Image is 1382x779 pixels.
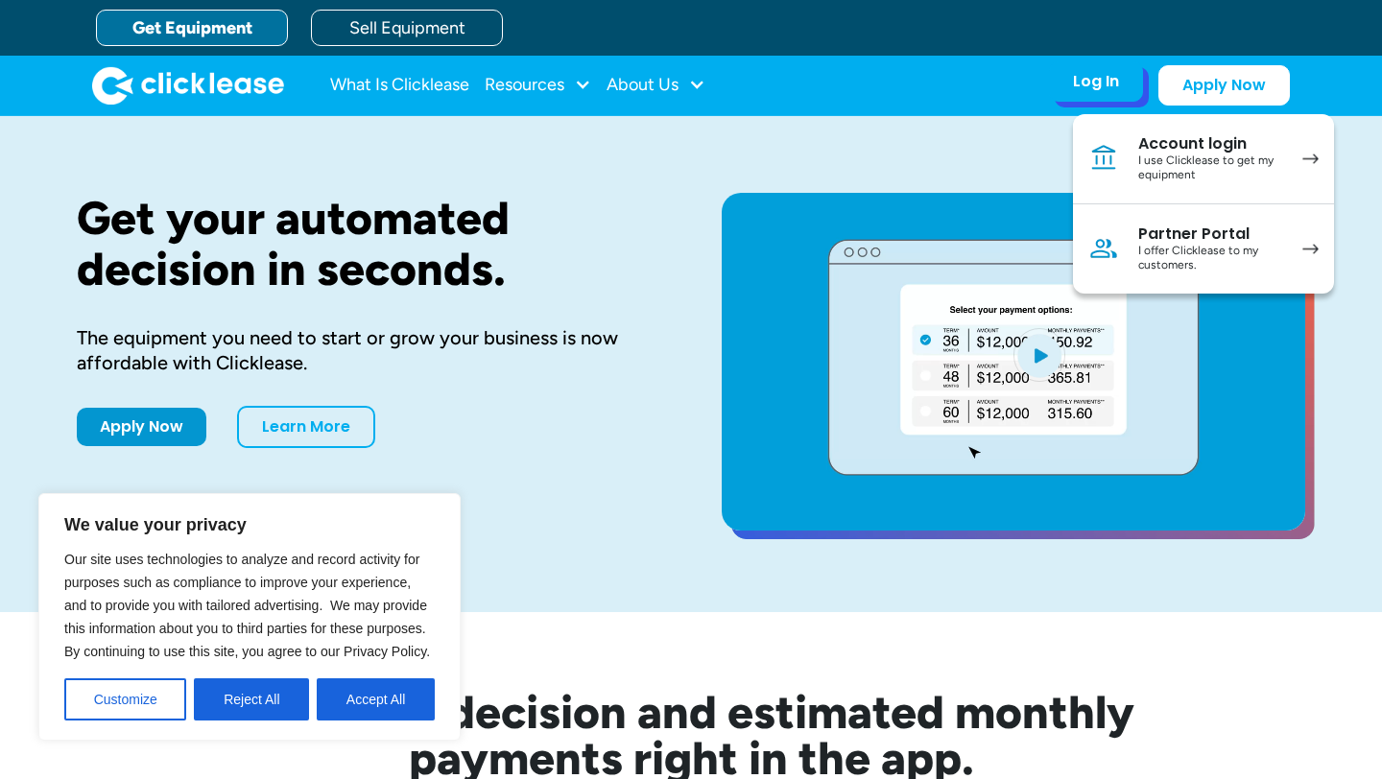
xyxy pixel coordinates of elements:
[722,193,1305,531] a: open lightbox
[64,552,430,659] span: Our site uses technologies to analyze and record activity for purposes such as compliance to impr...
[1138,134,1283,153] div: Account login
[1158,65,1290,106] a: Apply Now
[77,408,206,446] a: Apply Now
[1073,204,1334,294] a: Partner PortalI offer Clicklease to my customers.
[485,66,591,105] div: Resources
[1088,143,1119,174] img: Bank icon
[64,678,186,720] button: Customize
[237,406,375,448] a: Learn More
[311,10,503,46] a: Sell Equipment
[607,66,705,105] div: About Us
[64,513,435,536] p: We value your privacy
[1138,244,1283,273] div: I offer Clicklease to my customers.
[317,678,435,720] button: Accept All
[1073,114,1334,204] a: Account loginI use Clicklease to get my equipment
[1073,72,1119,91] div: Log In
[92,66,284,105] img: Clicklease logo
[1013,328,1065,382] img: Blue play button logo on a light blue circular background
[1302,153,1319,164] img: arrow
[1302,244,1319,254] img: arrow
[77,325,660,375] div: The equipment you need to start or grow your business is now affordable with Clicklease.
[38,493,461,741] div: We value your privacy
[1088,233,1119,264] img: Person icon
[1138,153,1283,183] div: I use Clicklease to get my equipment
[77,193,660,295] h1: Get your automated decision in seconds.
[96,10,288,46] a: Get Equipment
[1073,114,1334,294] nav: Log In
[92,66,284,105] a: home
[330,66,469,105] a: What Is Clicklease
[1138,224,1283,244] div: Partner Portal
[194,678,309,720] button: Reject All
